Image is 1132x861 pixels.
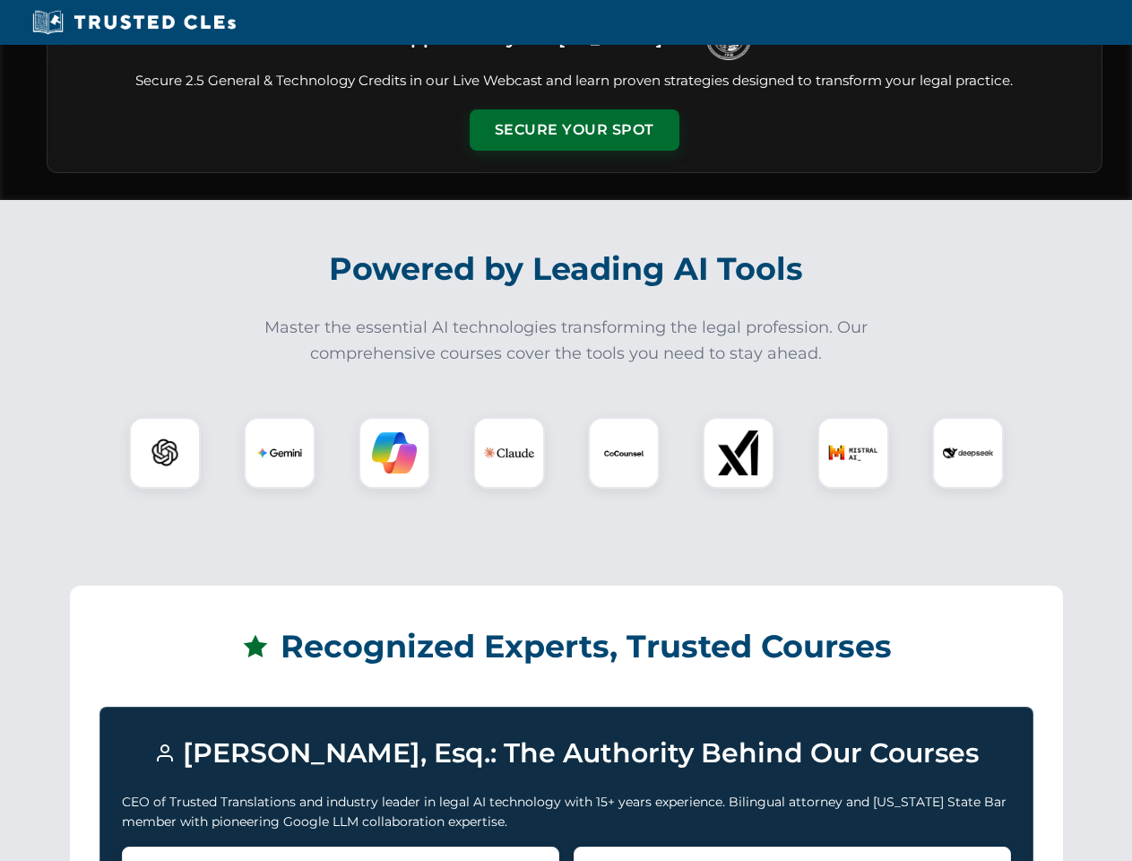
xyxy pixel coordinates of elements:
[588,417,660,489] div: CoCounsel
[139,427,191,479] img: ChatGPT Logo
[27,9,241,36] img: Trusted CLEs
[703,417,774,489] div: xAI
[932,417,1004,489] div: DeepSeek
[122,792,1011,832] p: CEO of Trusted Translations and industry leader in legal AI technology with 15+ years experience....
[484,428,534,478] img: Claude Logo
[470,109,679,151] button: Secure Your Spot
[817,417,889,489] div: Mistral AI
[99,615,1033,678] h2: Recognized Experts, Trusted Courses
[257,430,302,475] img: Gemini Logo
[122,729,1011,778] h3: [PERSON_NAME], Esq.: The Authority Behind Our Courses
[473,417,545,489] div: Claude
[828,428,878,478] img: Mistral AI Logo
[244,417,315,489] div: Gemini
[601,430,646,475] img: CoCounsel Logo
[70,238,1063,300] h2: Powered by Leading AI Tools
[129,417,201,489] div: ChatGPT
[716,430,761,475] img: xAI Logo
[372,430,417,475] img: Copilot Logo
[253,315,880,367] p: Master the essential AI technologies transforming the legal profession. Our comprehensive courses...
[943,428,993,478] img: DeepSeek Logo
[359,417,430,489] div: Copilot
[69,71,1080,91] p: Secure 2.5 General & Technology Credits in our Live Webcast and learn proven strategies designed ...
